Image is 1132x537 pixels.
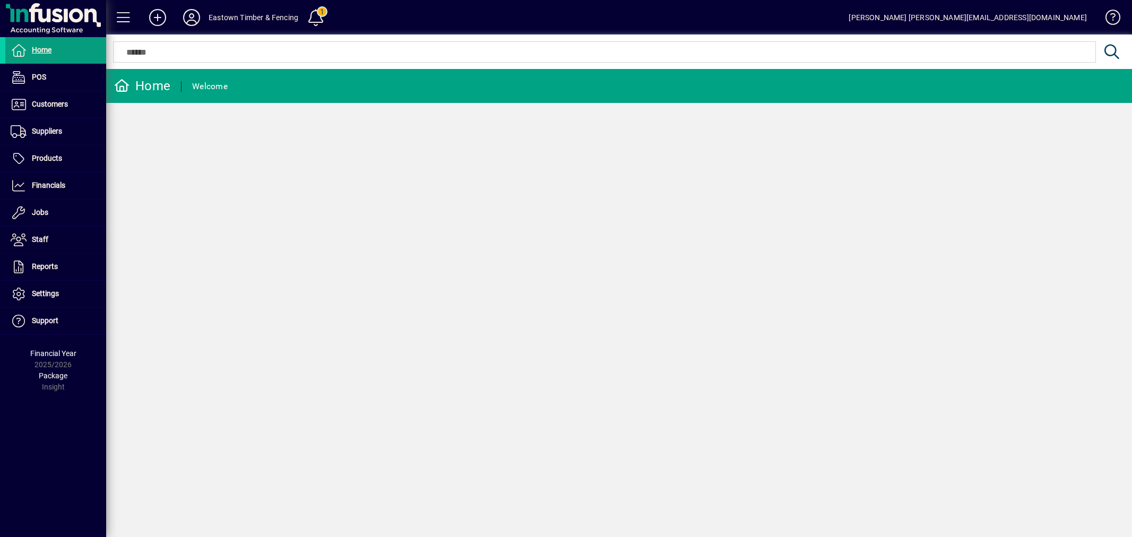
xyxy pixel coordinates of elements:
button: Profile [175,8,209,27]
span: Suppliers [32,127,62,135]
a: Settings [5,281,106,307]
span: Settings [32,289,59,298]
a: POS [5,64,106,91]
a: Products [5,145,106,172]
a: Jobs [5,200,106,226]
span: Jobs [32,208,48,216]
span: Products [32,154,62,162]
a: Financials [5,172,106,199]
span: POS [32,73,46,81]
span: Support [32,316,58,325]
span: Home [32,46,51,54]
a: Suppliers [5,118,106,145]
span: Customers [32,100,68,108]
div: Eastown Timber & Fencing [209,9,298,26]
span: Reports [32,262,58,271]
a: Support [5,308,106,334]
span: Financials [32,181,65,189]
div: [PERSON_NAME] [PERSON_NAME][EMAIL_ADDRESS][DOMAIN_NAME] [849,9,1087,26]
a: Staff [5,227,106,253]
span: Staff [32,235,48,244]
a: Knowledge Base [1098,2,1119,37]
a: Reports [5,254,106,280]
a: Customers [5,91,106,118]
div: Home [114,77,170,94]
div: Welcome [192,78,228,95]
span: Financial Year [30,349,76,358]
button: Add [141,8,175,27]
span: Package [39,371,67,380]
